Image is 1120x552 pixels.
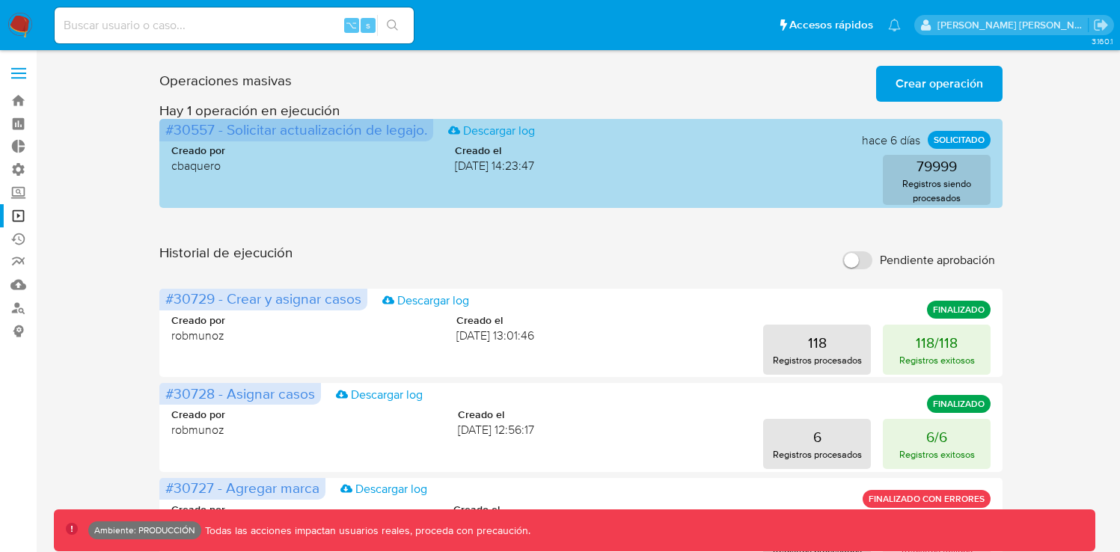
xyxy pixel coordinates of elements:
[55,16,414,35] input: Buscar usuario o caso...
[201,524,530,538] p: Todas las acciones impactan usuarios reales, proceda con precaución.
[937,18,1089,32] p: elkin.mantilla@mercadolibre.com.co
[346,18,357,32] span: ⌥
[1093,17,1109,33] a: Salir
[377,15,408,36] button: search-icon
[888,19,901,31] a: Notificaciones
[789,17,873,33] span: Accesos rápidos
[94,527,195,533] p: Ambiente: PRODUCCIÓN
[366,18,370,32] span: s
